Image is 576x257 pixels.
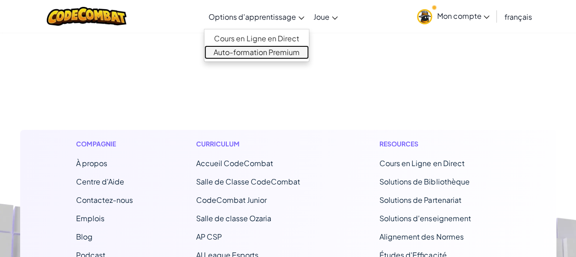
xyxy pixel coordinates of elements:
a: Options d'apprentissage [204,4,309,29]
span: Contactez-nous [76,195,133,205]
h1: Compagnie [76,139,133,149]
a: Blog [76,232,93,241]
h1: Resources [379,139,500,149]
a: À propos [76,158,107,168]
a: français [499,4,536,29]
a: AP CSP [196,232,222,241]
a: CodeCombat Junior [196,195,267,205]
a: Emplois [76,213,104,223]
img: CodeCombat logo [47,7,127,26]
a: Mon compte [412,2,494,31]
span: français [504,12,532,22]
a: Centre d'Aide [76,177,124,186]
a: Solutions d'enseignement [379,213,471,223]
img: avatar [417,9,432,24]
span: Mon compte [437,11,489,21]
a: Auto-formation Premium [204,45,309,59]
a: Salle de Classe CodeCombat [196,177,300,186]
a: Solutions de Bibliothèque [379,177,469,186]
a: Cours en Ligne en Direct [379,158,464,168]
a: Salle de classe Ozaria [196,213,271,223]
span: Options d'apprentissage [208,12,296,22]
a: Joue [309,4,342,29]
a: Alignement des Normes [379,232,463,241]
span: Joue [313,12,329,22]
span: Accueil CodeCombat [196,158,273,168]
a: Solutions de Partenariat [379,195,461,205]
a: Cours en Ligne en Direct [204,32,309,45]
h1: Curriculum [196,139,317,149]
